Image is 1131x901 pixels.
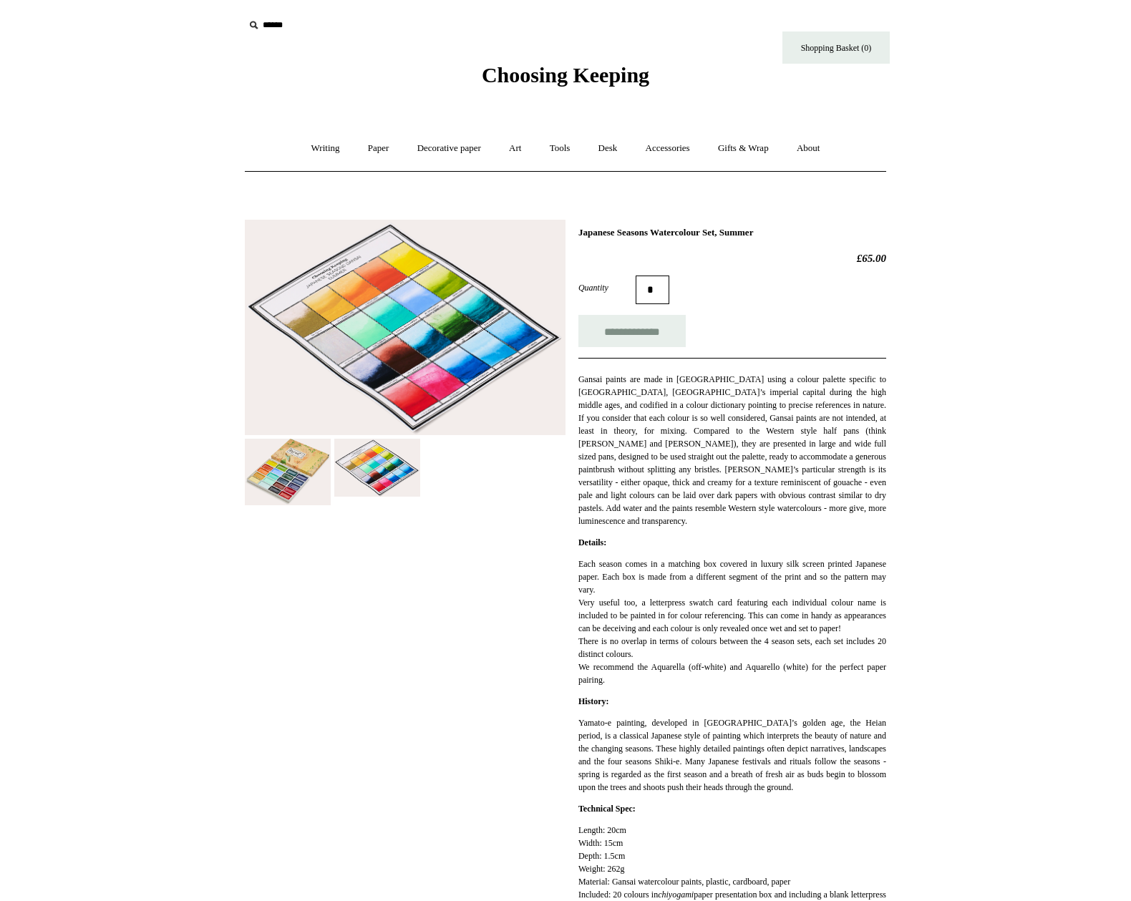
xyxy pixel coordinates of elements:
[784,130,833,167] a: About
[245,439,331,505] img: Japanese Seasons Watercolour Set, Summer
[578,557,886,686] p: Each season comes in a matching box covered in luxury silk screen printed Japanese paper. Each bo...
[334,439,420,497] img: Japanese Seasons Watercolour Set, Summer
[482,74,649,84] a: Choosing Keeping
[404,130,494,167] a: Decorative paper
[496,130,534,167] a: Art
[537,130,583,167] a: Tools
[705,130,782,167] a: Gifts & Wrap
[578,227,886,238] h1: Japanese Seasons Watercolour Set, Summer
[578,252,886,265] h2: £65.00
[298,130,353,167] a: Writing
[578,696,609,706] strong: History:
[782,31,890,64] a: Shopping Basket (0)
[578,281,636,294] label: Quantity
[245,220,565,436] img: Japanese Seasons Watercolour Set, Summer
[355,130,402,167] a: Paper
[482,63,649,87] span: Choosing Keeping
[578,373,886,527] p: Gansai paints are made in [GEOGRAPHIC_DATA] using a colour palette specific to [GEOGRAPHIC_DATA],...
[578,716,886,794] p: Yamato-e painting, developed in [GEOGRAPHIC_DATA]’s golden age, the Heian period, is a classical ...
[586,130,631,167] a: Desk
[578,804,636,814] strong: Technical Spec:
[578,537,606,547] strong: Details:
[658,890,694,900] em: chiyogami
[633,130,703,167] a: Accessories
